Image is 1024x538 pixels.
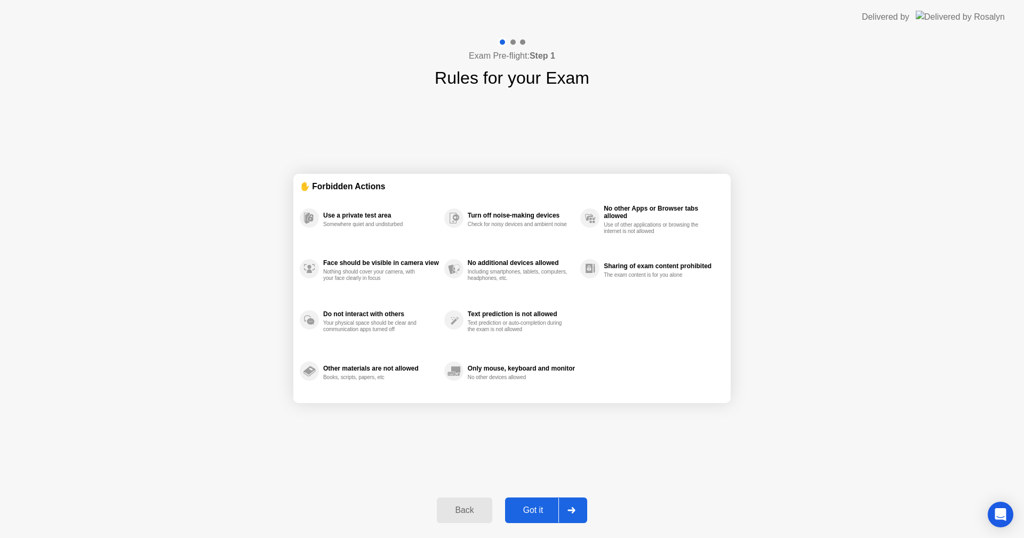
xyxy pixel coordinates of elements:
[604,262,719,270] div: Sharing of exam content prohibited
[604,205,719,220] div: No other Apps or Browser tabs allowed
[468,221,569,228] div: Check for noisy devices and ambient noise
[323,374,424,381] div: Books, scripts, papers, etc
[323,269,424,282] div: Nothing should cover your camera, with your face clearly in focus
[916,11,1005,23] img: Delivered by Rosalyn
[468,269,569,282] div: Including smartphones, tablets, computers, headphones, etc.
[323,320,424,333] div: Your physical space should be clear and communication apps turned off
[323,259,439,267] div: Face should be visible in camera view
[435,65,589,91] h1: Rules for your Exam
[323,212,439,219] div: Use a private test area
[862,11,909,23] div: Delivered by
[323,365,439,372] div: Other materials are not allowed
[469,50,555,62] h4: Exam Pre-flight:
[468,320,569,333] div: Text prediction or auto-completion during the exam is not allowed
[323,310,439,318] div: Do not interact with others
[300,180,724,192] div: ✋ Forbidden Actions
[505,497,587,523] button: Got it
[468,259,575,267] div: No additional devices allowed
[530,51,555,60] b: Step 1
[988,502,1013,527] div: Open Intercom Messenger
[468,212,575,219] div: Turn off noise-making devices
[440,505,489,515] div: Back
[508,505,558,515] div: Got it
[604,222,705,235] div: Use of other applications or browsing the internet is not allowed
[437,497,492,523] button: Back
[604,272,705,278] div: The exam content is for you alone
[468,365,575,372] div: Only mouse, keyboard and monitor
[468,374,569,381] div: No other devices allowed
[323,221,424,228] div: Somewhere quiet and undisturbed
[468,310,575,318] div: Text prediction is not allowed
